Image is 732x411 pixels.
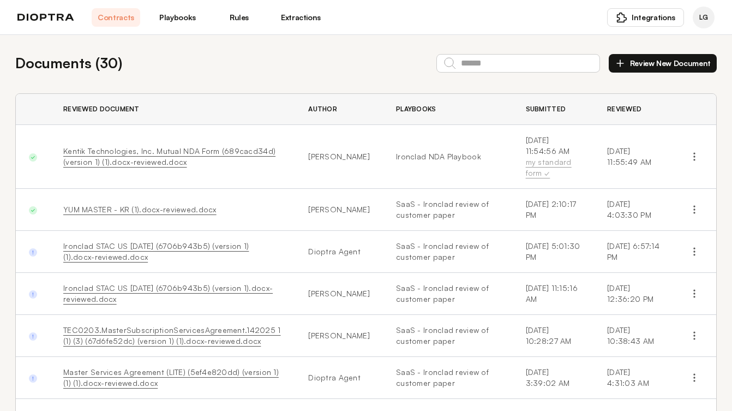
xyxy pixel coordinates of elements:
a: Extractions [277,8,325,27]
td: [DATE] 12:36:20 PM [594,273,673,315]
td: [PERSON_NAME] [295,189,383,231]
img: Done [29,374,37,383]
td: [DATE] 10:28:27 AM [513,315,594,357]
img: Done [29,153,37,162]
th: Author [295,94,383,125]
img: Done [29,290,37,299]
td: [DATE] 11:15:16 AM [513,273,594,315]
button: Integrations [607,8,684,27]
a: Ironclad NDA Playbook [396,151,500,162]
a: YUM MASTER - KR (1).docx-reviewed.docx [63,205,217,214]
img: Done [29,248,37,257]
img: Done [29,206,37,215]
td: [DATE] 10:38:43 AM [594,315,673,357]
a: Rules [215,8,263,27]
a: SaaS - Ironclad review of customer paper [396,325,500,347]
td: [DATE] 4:31:03 AM [594,357,673,399]
div: my standard form ✓ [526,157,581,178]
td: [DATE] 11:54:56 AM [513,125,594,189]
td: [PERSON_NAME] [295,315,383,357]
a: SaaS - Ironclad review of customer paper [396,367,500,389]
a: SaaS - Ironclad review of customer paper [396,241,500,263]
td: Dioptra Agent [295,357,383,399]
h2: Documents ( 30 ) [15,52,122,74]
a: Ironclad STAC US [DATE] (6706b943b5) (version 1) (1).docx-reviewed.docx [63,241,249,261]
a: Master Services Agreement (LITE) (5ef4e820dd) (version 1) (1) (1).docx-reviewed.docx [63,367,279,388]
span: LG [699,13,707,22]
td: [PERSON_NAME] [295,125,383,189]
th: Reviewed Document [50,94,295,125]
td: [DATE] 3:39:02 AM [513,357,594,399]
td: [DATE] 2:10:17 PM [513,189,594,231]
td: [DATE] 11:55:49 AM [594,125,673,189]
td: [PERSON_NAME] [295,273,383,315]
a: Kentik Technologies, Inc. Mutual NDA Form (689cacd34d) (version 1) (1).docx-reviewed.docx [63,146,275,166]
a: Contracts [92,8,140,27]
th: Reviewed [594,94,673,125]
th: Playbooks [383,94,513,125]
img: puzzle [616,12,627,23]
img: Done [29,332,37,341]
td: [DATE] 6:57:14 PM [594,231,673,273]
th: Submitted [513,94,594,125]
a: TEC0203.MasterSubscriptionServicesAgreement.142025 1 (1) (3) (67d6fe52dc) (version 1) (1).docx-re... [63,325,281,346]
img: logo [17,14,74,21]
a: SaaS - Ironclad review of customer paper [396,199,500,221]
div: Laura Garcia [693,7,715,28]
td: Dioptra Agent [295,231,383,273]
span: Integrations [632,12,675,23]
td: [DATE] 4:03:30 PM [594,189,673,231]
td: [DATE] 5:01:30 PM [513,231,594,273]
a: Playbooks [153,8,202,27]
a: SaaS - Ironclad review of customer paper [396,283,500,305]
a: Ironclad STAC US [DATE] (6706b943b5) (version 1).docx-reviewed.docx [63,283,273,303]
button: Review New Document [609,54,717,73]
